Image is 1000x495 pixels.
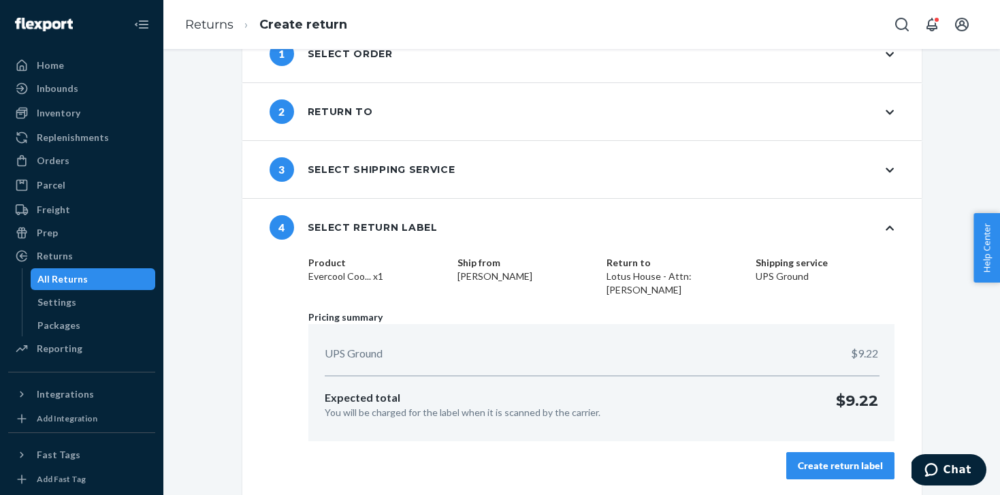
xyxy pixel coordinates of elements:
[37,249,73,263] div: Returns
[37,473,86,485] div: Add Fast Tag
[8,174,155,196] a: Parcel
[128,11,155,38] button: Close Navigation
[37,319,80,332] div: Packages
[270,99,373,124] div: Return to
[8,102,155,124] a: Inventory
[37,226,58,240] div: Prep
[457,256,596,270] dt: Ship from
[8,199,155,221] a: Freight
[37,154,69,167] div: Orders
[918,11,946,38] button: Open notifications
[8,127,155,148] a: Replenishments
[836,390,878,419] p: $9.22
[37,178,65,192] div: Parcel
[270,42,393,66] div: Select order
[37,413,97,424] div: Add Integration
[786,452,894,479] button: Create return label
[308,270,447,283] dd: Evercool Coo... x1
[31,291,156,313] a: Settings
[270,215,294,240] span: 4
[948,11,975,38] button: Open account menu
[37,272,88,286] div: All Returns
[8,245,155,267] a: Returns
[8,150,155,172] a: Orders
[851,346,878,362] p: $9.22
[31,268,156,290] a: All Returns
[15,18,73,31] img: Flexport logo
[912,454,986,488] iframe: Opens a widget where you can chat to one of our agents
[185,17,233,32] a: Returns
[8,222,155,244] a: Prep
[8,444,155,466] button: Fast Tags
[37,448,80,462] div: Fast Tags
[37,59,64,72] div: Home
[308,310,894,324] p: Pricing summary
[31,315,156,336] a: Packages
[308,256,447,270] dt: Product
[270,157,455,182] div: Select shipping service
[973,213,1000,283] button: Help Center
[37,296,76,309] div: Settings
[756,270,894,283] dd: UPS Ground
[325,406,600,419] p: You will be charged for the label when it is scanned by the carrier.
[8,338,155,360] a: Reporting
[8,54,155,76] a: Home
[37,387,94,401] div: Integrations
[8,383,155,405] button: Integrations
[607,270,745,297] dd: Lotus House - Attn: [PERSON_NAME]
[798,459,883,473] div: Create return label
[325,390,600,406] p: Expected total
[270,99,294,124] span: 2
[37,131,109,144] div: Replenishments
[270,157,294,182] span: 3
[888,11,916,38] button: Open Search Box
[259,17,347,32] a: Create return
[8,471,155,488] a: Add Fast Tag
[270,215,438,240] div: Select return label
[37,203,70,217] div: Freight
[37,106,80,120] div: Inventory
[8,78,155,99] a: Inbounds
[37,342,82,355] div: Reporting
[607,256,745,270] dt: Return to
[325,346,383,362] p: UPS Ground
[174,5,358,45] ol: breadcrumbs
[37,82,78,95] div: Inbounds
[457,270,596,283] dd: [PERSON_NAME]
[8,411,155,427] a: Add Integration
[756,256,894,270] dt: Shipping service
[270,42,294,66] span: 1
